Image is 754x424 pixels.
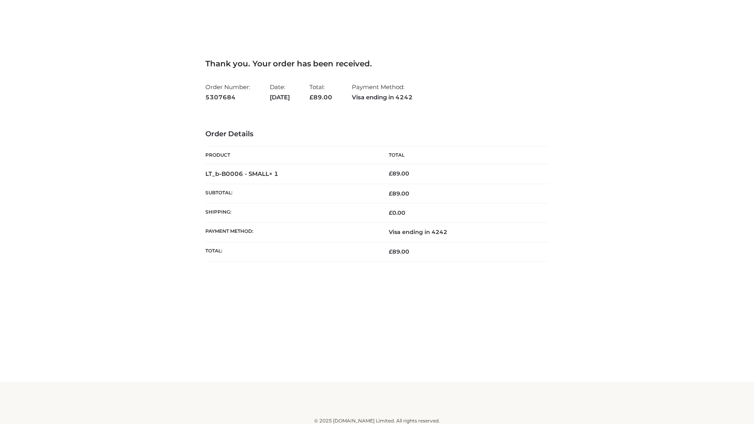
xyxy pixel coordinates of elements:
th: Shipping: [205,203,377,223]
span: 89.00 [309,93,332,101]
li: Total: [309,80,332,104]
strong: × 1 [269,170,278,177]
span: £ [389,209,392,216]
td: Visa ending in 4242 [377,223,549,242]
strong: LT_b-B0006 - SMALL [205,170,278,177]
h3: Thank you. Your order has been received. [205,59,549,68]
li: Date: [270,80,290,104]
li: Payment Method: [352,80,413,104]
span: £ [389,190,392,197]
strong: 5307684 [205,92,250,102]
span: 89.00 [389,248,409,255]
th: Total: [205,242,377,261]
span: 89.00 [389,190,409,197]
bdi: 89.00 [389,170,409,177]
h3: Order Details [205,130,549,139]
span: £ [309,93,313,101]
th: Payment method: [205,223,377,242]
span: £ [389,170,392,177]
th: Subtotal: [205,184,377,203]
span: £ [389,248,392,255]
strong: [DATE] [270,92,290,102]
bdi: 0.00 [389,209,405,216]
th: Product [205,146,377,164]
th: Total [377,146,549,164]
li: Order Number: [205,80,250,104]
strong: Visa ending in 4242 [352,92,413,102]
